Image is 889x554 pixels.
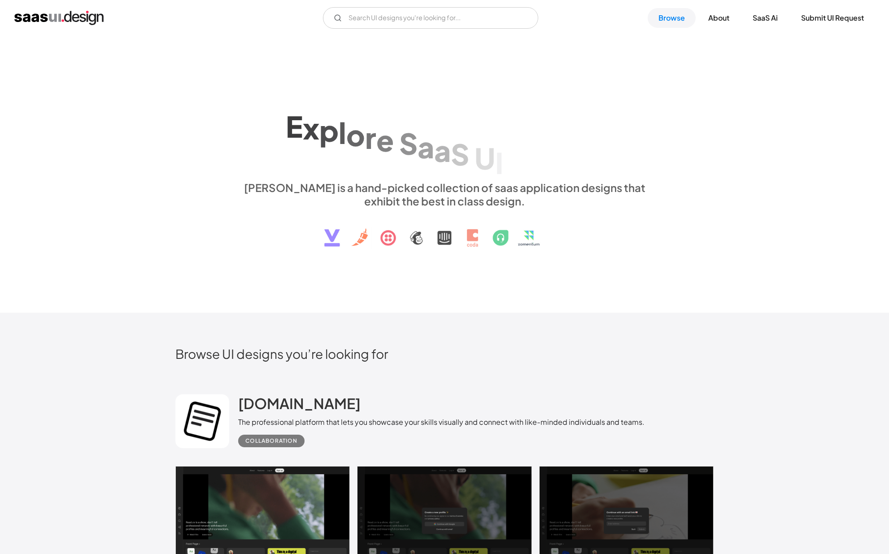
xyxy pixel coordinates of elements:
[475,141,495,175] div: U
[346,118,365,152] div: o
[376,123,394,157] div: e
[238,417,645,427] div: The professional platform that lets you showcase your skills visually and connect with like-minde...
[238,394,361,412] h2: [DOMAIN_NAME]
[451,137,469,171] div: S
[319,113,339,147] div: p
[365,120,376,155] div: r
[238,181,651,208] div: [PERSON_NAME] is a hand-picked collection of saas application designs that exhibit the best in cl...
[286,109,303,144] div: E
[697,8,740,28] a: About
[238,394,361,417] a: [DOMAIN_NAME]
[14,11,104,25] a: home
[648,8,696,28] a: Browse
[323,7,538,29] form: Email Form
[434,133,451,167] div: a
[175,346,714,362] h2: Browse UI designs you’re looking for
[323,7,538,29] input: Search UI designs you're looking for...
[303,111,319,145] div: x
[495,145,503,179] div: I
[245,436,297,446] div: Collaboration
[399,126,418,161] div: S
[742,8,789,28] a: SaaS Ai
[418,129,434,164] div: a
[339,115,346,149] div: l
[790,8,875,28] a: Submit UI Request
[238,103,651,172] h1: Explore SaaS UI design patterns & interactions.
[309,208,580,254] img: text, icon, saas logo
